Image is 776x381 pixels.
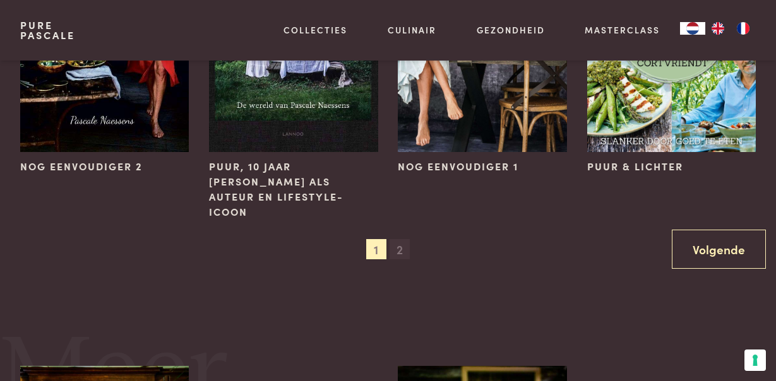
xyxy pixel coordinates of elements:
[398,159,518,174] span: Nog eenvoudiger 1
[672,230,766,269] a: Volgende
[388,23,436,37] a: Culinair
[20,20,75,40] a: PurePascale
[477,23,545,37] a: Gezondheid
[20,159,143,174] span: Nog eenvoudiger 2
[585,23,660,37] a: Masterclass
[680,22,705,35] div: Language
[744,349,766,371] button: Uw voorkeuren voor toestemming voor trackingtechnologieën
[587,159,683,174] span: Puur & Lichter
[731,22,756,35] a: FR
[680,22,705,35] a: NL
[705,22,756,35] ul: Language list
[680,22,756,35] aside: Language selected: Nederlands
[390,239,410,259] span: 2
[284,23,347,37] a: Collecties
[209,159,378,220] span: PUUR, 10 jaar [PERSON_NAME] als auteur en lifestyle-icoon
[705,22,731,35] a: EN
[366,239,386,259] span: 1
